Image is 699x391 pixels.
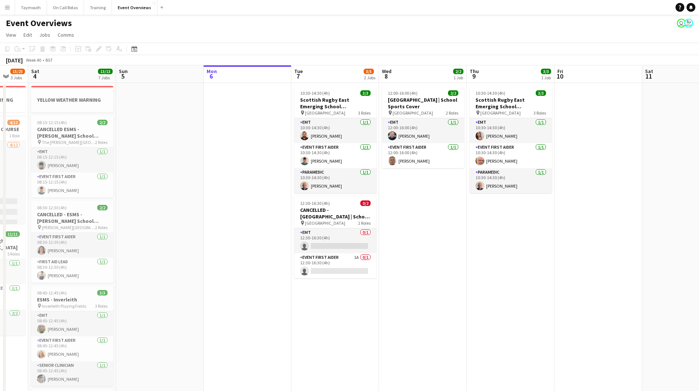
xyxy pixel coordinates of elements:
span: Week 40 [24,57,43,63]
app-job-card: 12:00-16:00 (4h)2/2[GEOGRAPHIC_DATA] | School Sports Cover [GEOGRAPHIC_DATA]2 RolesEMT1/112:00-16... [382,86,464,168]
app-card-role: First Aid Lead1/108:30-12:30 (4h)[PERSON_NAME] [31,258,113,283]
span: 3/5 [364,69,374,74]
span: 08:45-12:45 (4h) [37,290,67,296]
app-job-card: 12:30-16:30 (4h)0/2CANCELLED - [GEOGRAPHIC_DATA] | School Sports Cover [GEOGRAPHIC_DATA]2 RolesEM... [294,196,376,278]
button: On Call Rotas [47,0,84,15]
h3: ESMS - Inverleith [31,296,113,303]
app-user-avatar: Operations Manager [684,19,693,28]
span: 1 Role [9,133,20,138]
h3: CANCELLED - ESMS - [PERSON_NAME] School Sports [31,211,113,224]
span: 08:30-12:30 (4h) [37,205,67,210]
div: 2 Jobs [364,75,375,80]
span: Sun [119,68,128,75]
span: 9 [469,72,479,80]
span: 2 Roles [95,140,108,145]
span: 2 Roles [95,225,108,230]
span: 3/3 [536,90,546,96]
span: 3/3 [541,69,551,74]
span: 10 [556,72,563,80]
span: Comms [58,32,74,38]
h3: CANCELLED - [GEOGRAPHIC_DATA] | School Sports Cover [294,207,376,220]
span: Edit [23,32,32,38]
app-card-role: EMT1/110:30-14:30 (4h)[PERSON_NAME] [470,118,552,143]
a: Comms [55,30,77,40]
span: [GEOGRAPHIC_DATA] [393,110,433,116]
app-card-role: Event First Aider1/108:30-12:30 (4h)[PERSON_NAME] [31,233,113,258]
div: 3 Jobs [11,75,25,80]
h1: Event Overviews [6,18,72,29]
span: 3 Roles [534,110,546,116]
app-card-role: Event First Aider1/112:00-16:00 (4h)[PERSON_NAME] [382,143,464,168]
span: 11/11 [5,231,20,237]
span: 4/12 [7,120,20,125]
span: 2/2 [448,90,458,96]
span: 5 [118,72,128,80]
span: Fri [557,68,563,75]
app-job-card: 10:30-14:30 (4h)3/3Scottish Rugby East Emerging School Championships | Newbattle [GEOGRAPHIC_DATA... [294,86,376,193]
span: View [6,32,16,38]
span: 2/2 [97,205,108,210]
div: 10:30-14:30 (4h)3/3Scottish Rugby East Emerging School Championships | [GEOGRAPHIC_DATA] [GEOGRAP... [470,86,552,193]
span: 6 [205,72,217,80]
span: The [PERSON_NAME][GEOGRAPHIC_DATA] [42,140,95,145]
span: 2/2 [453,69,463,74]
span: 10:30-14:30 (4h) [476,90,505,96]
span: Wed [382,68,392,75]
app-card-role: EMT1/108:45-12:45 (4h)[PERSON_NAME] [31,311,113,336]
h3: CANCELLED ESMS - [PERSON_NAME] School Sports [31,126,113,139]
a: Edit [21,30,35,40]
app-card-role: EMT1/108:15-12:15 (4h)[PERSON_NAME] [31,148,113,173]
a: View [3,30,19,40]
span: Thu [470,68,479,75]
span: Mon [207,68,217,75]
span: 10:30-14:30 (4h) [300,90,330,96]
span: 12:00-16:00 (4h) [388,90,418,96]
div: 1 Job [541,75,551,80]
app-card-role: Event First Aider1/108:45-12:45 (4h)[PERSON_NAME] [31,336,113,361]
span: 8 [381,72,392,80]
app-card-role: Paramedic1/110:30-14:30 (4h)[PERSON_NAME] [294,168,376,193]
button: Training [84,0,112,15]
div: BST [45,57,53,63]
span: 11 [644,72,653,80]
app-card-role: Event First Aider1/108:15-12:15 (4h)[PERSON_NAME] [31,173,113,198]
app-job-card: 08:45-12:45 (4h)3/3ESMS - Inverleith Inverleith Playing Fields3 RolesEMT1/108:45-12:45 (4h)[PERSO... [31,286,113,386]
h3: Scottish Rugby East Emerging School Championships | Newbattle [294,97,376,110]
span: [GEOGRAPHIC_DATA] [480,110,521,116]
app-job-card: 08:30-12:30 (4h)2/2CANCELLED - ESMS - [PERSON_NAME] School Sports [PERSON_NAME][GEOGRAPHIC_DATA]2... [31,200,113,283]
span: 4 [30,72,39,80]
span: 2 Roles [358,220,371,226]
div: 1 Job [454,75,463,80]
span: [GEOGRAPHIC_DATA] [305,110,345,116]
app-card-role: Paramedic1/110:30-14:30 (4h)[PERSON_NAME] [470,168,552,193]
span: 15/23 [10,69,25,74]
span: Sat [31,68,39,75]
app-job-card: 08:15-12:15 (4h)2/2CANCELLED ESMS - [PERSON_NAME] School Sports The [PERSON_NAME][GEOGRAPHIC_DATA... [31,115,113,198]
span: 3/3 [97,290,108,296]
span: Tue [294,68,303,75]
span: 2/2 [97,120,108,125]
span: [PERSON_NAME][GEOGRAPHIC_DATA] [42,225,95,230]
span: 3 Roles [95,303,108,309]
button: Event Overviews [112,0,157,15]
app-card-role: Event First Aider1/110:30-14:30 (4h)[PERSON_NAME] [470,143,552,168]
app-card-role: Event First Aider1A0/112:30-16:30 (4h) [294,253,376,278]
span: Sat [645,68,653,75]
app-job-card: YELLOW WEATHER WARNING [31,86,113,112]
span: 13/13 [98,69,113,74]
h3: Scottish Rugby East Emerging School Championships | [GEOGRAPHIC_DATA] [470,97,552,110]
span: 08:15-12:15 (4h) [37,120,67,125]
span: 3/3 [360,90,371,96]
app-card-role: EMT0/112:30-16:30 (4h) [294,228,376,253]
span: 7 [293,72,303,80]
span: 12:30-16:30 (4h) [300,200,330,206]
a: Jobs [36,30,53,40]
span: 3 Roles [358,110,371,116]
span: Inverleith Playing Fields [42,303,86,309]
